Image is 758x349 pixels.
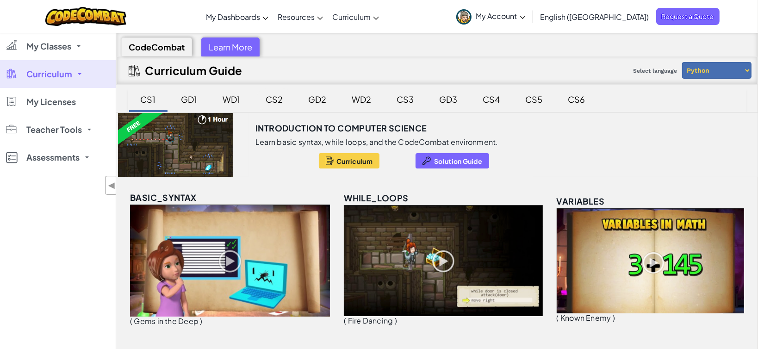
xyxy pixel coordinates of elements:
span: while_loops [344,193,408,203]
span: ( [557,313,559,323]
div: CodeCombat [121,37,192,56]
img: basic_syntax_unlocked.png [130,205,330,317]
h3: Introduction to Computer Science [255,121,427,135]
img: variables_unlocked.png [557,208,744,313]
div: CS1 [131,88,165,110]
img: CodeCombat logo [45,7,126,26]
span: basic_syntax [130,192,197,203]
button: Curriculum [319,153,379,168]
span: ) [395,316,397,325]
a: My Dashboards [201,4,273,29]
span: ( [344,316,346,325]
a: English ([GEOGRAPHIC_DATA]) [536,4,654,29]
div: CS2 [257,88,292,110]
span: Teacher Tools [26,125,82,134]
span: Select language [629,64,681,78]
img: while_loops_unlocked.png [344,205,542,316]
button: Solution Guide [416,153,489,168]
span: variables [557,196,605,206]
span: Resources [278,12,315,22]
a: Curriculum [328,4,384,29]
p: Learn basic syntax, while loops, and the CodeCombat environment. [255,137,498,147]
span: ) [200,316,202,326]
h2: Curriculum Guide [145,64,242,77]
span: My Classes [26,42,71,50]
span: ( [130,316,132,326]
div: GD2 [299,88,336,110]
span: My Licenses [26,98,76,106]
span: My Account [476,11,526,21]
span: Curriculum [332,12,371,22]
img: avatar [456,9,472,25]
div: GD1 [172,88,207,110]
span: ) [613,313,615,323]
span: Fire Dancing [348,316,393,325]
div: CS4 [474,88,509,110]
span: Solution Guide [434,157,482,165]
span: Curriculum [26,70,72,78]
div: WD1 [214,88,250,110]
span: Gems in the Deep [134,316,199,326]
div: CS3 [388,88,423,110]
img: IconCurriculumGuide.svg [129,65,140,76]
div: WD2 [343,88,381,110]
div: Learn More [201,37,260,56]
div: GD3 [430,88,467,110]
div: CS5 [516,88,552,110]
span: English ([GEOGRAPHIC_DATA]) [541,12,649,22]
span: My Dashboards [206,12,260,22]
span: ◀ [108,179,116,192]
a: Resources [273,4,328,29]
span: Known Enemy [560,313,611,323]
div: CS6 [559,88,595,110]
span: Assessments [26,153,80,162]
a: Request a Quote [656,8,720,25]
a: My Account [452,2,530,31]
span: Curriculum [336,157,373,165]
